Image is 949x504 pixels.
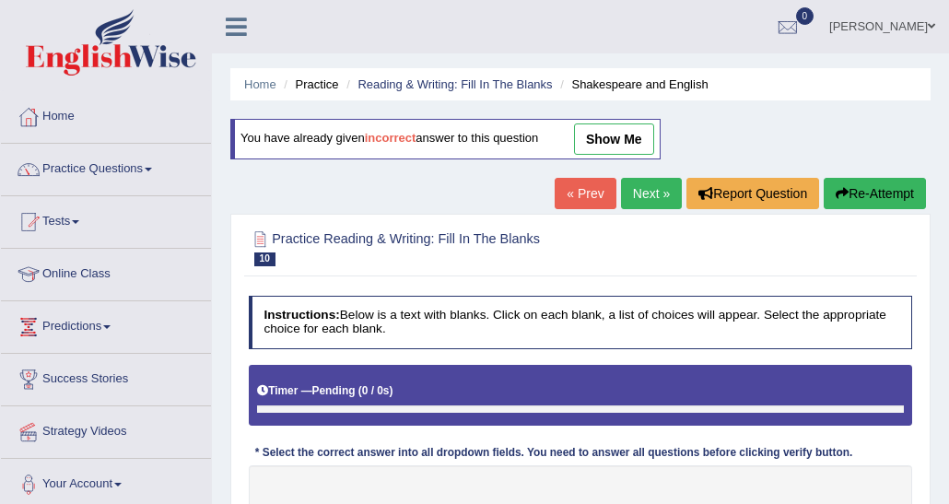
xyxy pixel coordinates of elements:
li: Practice [279,76,338,93]
a: Next » [621,178,682,209]
li: Shakespeare and English [556,76,708,93]
a: Reading & Writing: Fill In The Blanks [357,77,552,91]
h5: Timer — [257,385,392,397]
b: 0 / 0s [362,384,390,397]
b: Instructions: [264,308,339,322]
span: 10 [254,252,275,266]
b: Pending [312,384,356,397]
a: Strategy Videos [1,406,211,452]
b: ( [358,384,362,397]
a: Predictions [1,301,211,347]
h2: Practice Reading & Writing: Fill In The Blanks [249,228,661,266]
a: Tests [1,196,211,242]
a: Practice Questions [1,144,211,190]
a: Online Class [1,249,211,295]
a: Home [244,77,276,91]
b: ) [389,384,392,397]
h4: Below is a text with blanks. Click on each blank, a list of choices will appear. Select the appro... [249,296,913,348]
div: * Select the correct answer into all dropdown fields. You need to answer all questions before cli... [249,445,860,462]
a: « Prev [555,178,615,209]
button: Report Question [686,178,819,209]
a: Success Stories [1,354,211,400]
span: 0 [796,7,814,25]
a: Home [1,91,211,137]
b: incorrect [365,132,416,146]
div: You have already given answer to this question [230,119,661,159]
a: show me [574,123,654,155]
button: Re-Attempt [824,178,926,209]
